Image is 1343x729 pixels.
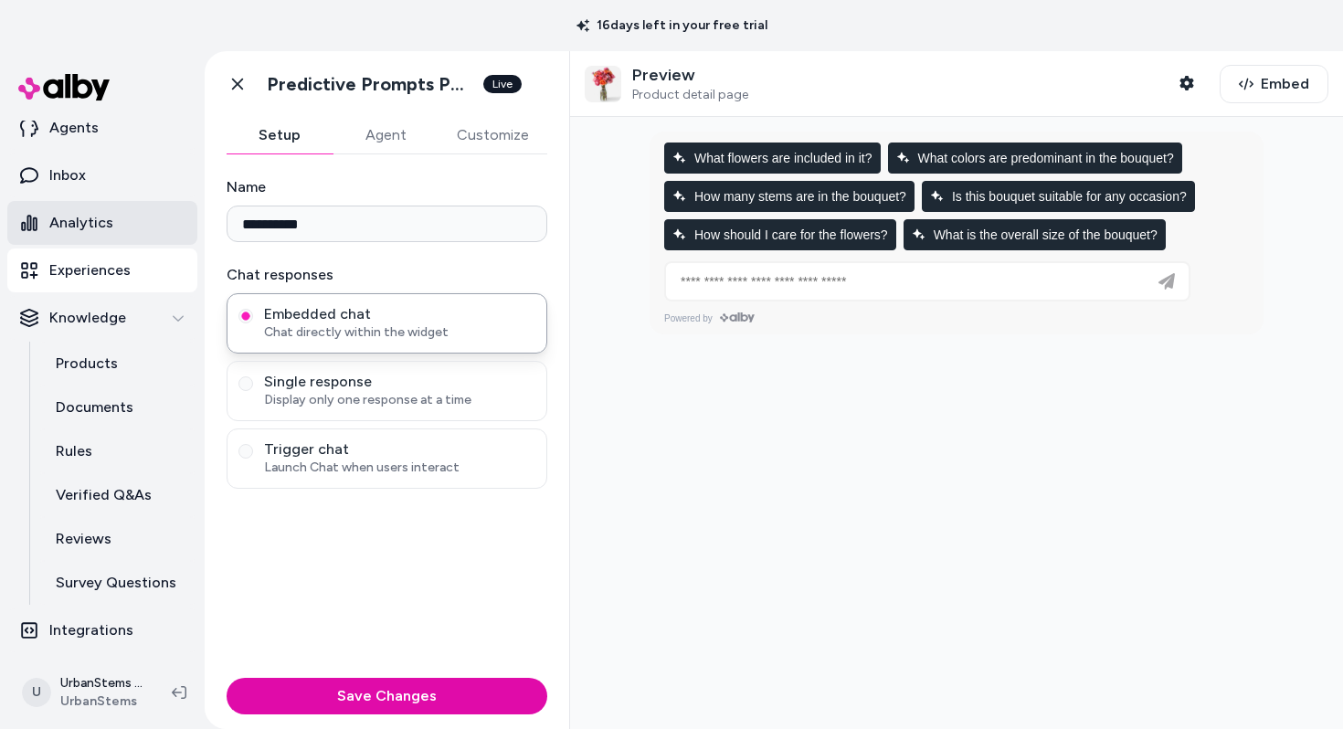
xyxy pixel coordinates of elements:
p: Products [56,353,118,375]
span: U [22,678,51,707]
button: UUrbanStems ShopifyUrbanStems [11,663,157,722]
button: Single responseDisplay only one response at a time [238,376,253,391]
a: Analytics [7,201,197,245]
button: Agent [333,117,439,153]
span: Display only one response at a time [264,391,535,409]
button: Customize [439,117,547,153]
p: Inbox [49,164,86,186]
h1: Predictive Prompts PDP [267,73,472,96]
a: Experiences [7,248,197,292]
a: Reviews [37,517,197,561]
p: Analytics [49,212,113,234]
p: Knowledge [49,307,126,329]
button: Setup [227,117,333,153]
a: Products [37,342,197,386]
a: Verified Q&As [37,473,197,517]
div: Live [483,75,522,93]
p: Rules [56,440,92,462]
a: Documents [37,386,197,429]
button: Save Changes [227,678,547,714]
p: Integrations [49,619,133,641]
p: 16 days left in your free trial [566,16,778,35]
label: Chat responses [227,264,547,286]
p: Verified Q&As [56,484,152,506]
p: Survey Questions [56,572,176,594]
span: Single response [264,373,535,391]
p: Preview [632,65,748,86]
a: Rules [37,429,197,473]
img: alby Logo [18,74,110,100]
p: Experiences [49,259,131,281]
span: Chat directly within the widget [264,323,535,342]
button: Embed [1220,65,1328,103]
img: The Finesse [585,66,621,102]
button: Trigger chatLaunch Chat when users interact [238,444,253,459]
span: Embedded chat [264,305,535,323]
a: Integrations [7,608,197,652]
span: Product detail page [632,87,748,103]
span: Embed [1261,73,1309,95]
p: UrbanStems Shopify [60,674,143,692]
p: Documents [56,396,133,418]
a: Survey Questions [37,561,197,605]
a: Inbox [7,153,197,197]
a: Agents [7,106,197,150]
p: Agents [49,117,99,139]
span: Launch Chat when users interact [264,459,535,477]
label: Name [227,176,547,198]
button: Knowledge [7,296,197,340]
p: Reviews [56,528,111,550]
span: UrbanStems [60,692,143,711]
span: Trigger chat [264,440,535,459]
button: Embedded chatChat directly within the widget [238,309,253,323]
